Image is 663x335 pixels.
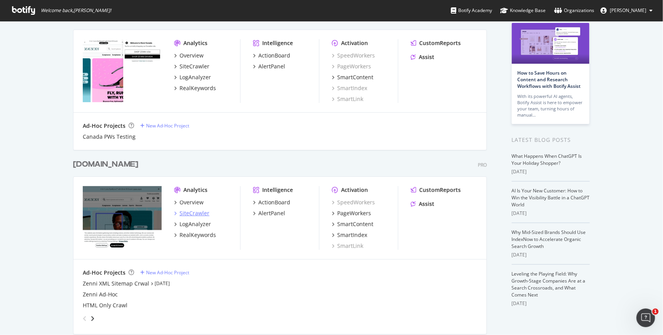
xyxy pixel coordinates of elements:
[337,220,373,228] div: SmartContent
[253,63,285,70] a: AlertPanel
[155,280,170,287] a: [DATE]
[341,39,368,47] div: Activation
[83,302,127,309] a: HTML Only Crawl
[512,168,590,175] div: [DATE]
[180,231,216,239] div: RealKeywords
[512,187,590,208] a: AI Is Your New Customer: How to Win the Visibility Battle in a ChatGPT World
[41,7,111,14] span: Welcome back, [PERSON_NAME] !
[419,200,434,208] div: Assist
[512,251,590,258] div: [DATE]
[146,269,189,276] div: New Ad-Hoc Project
[512,270,586,298] a: Leveling the Playing Field: Why Growth-Stage Companies Are at a Search Crossroads, and What Comes...
[174,84,216,92] a: RealKeywords
[258,52,290,59] div: ActionBoard
[180,220,211,228] div: LogAnalyzer
[258,63,285,70] div: AlertPanel
[637,309,655,327] iframe: Intercom live chat
[258,209,285,217] div: AlertPanel
[253,209,285,217] a: AlertPanel
[174,73,211,81] a: LogAnalyzer
[419,39,461,47] div: CustomReports
[512,300,590,307] div: [DATE]
[83,133,136,141] a: Canada PWs Testing
[595,4,659,17] button: [PERSON_NAME]
[73,159,138,170] div: [DOMAIN_NAME]
[337,231,367,239] div: SmartIndex
[332,84,367,92] a: SmartIndex
[180,52,204,59] div: Overview
[83,291,118,298] a: Zenni Ad-Hoc
[478,162,487,168] div: Pro
[419,186,461,194] div: CustomReports
[512,229,586,250] a: Why Mid-Sized Brands Should Use IndexNow to Accelerate Organic Search Growth
[174,63,209,70] a: SiteCrawler
[83,269,126,277] div: Ad-Hoc Projects
[501,7,546,14] div: Knowledge Base
[180,84,216,92] div: RealKeywords
[610,7,647,14] span: Annette Matzen
[174,209,209,217] a: SiteCrawler
[332,220,373,228] a: SmartContent
[451,7,492,14] div: Botify Academy
[90,315,95,323] div: angle-right
[140,269,189,276] a: New Ad-Hoc Project
[512,136,590,144] div: Latest Blog Posts
[262,39,293,47] div: Intelligence
[332,231,367,239] a: SmartIndex
[512,210,590,217] div: [DATE]
[411,53,434,61] a: Assist
[411,39,461,47] a: CustomReports
[146,122,189,129] div: New Ad-Hoc Project
[174,231,216,239] a: RealKeywords
[174,52,204,59] a: Overview
[180,209,209,217] div: SiteCrawler
[258,199,290,206] div: ActionBoard
[518,93,584,118] div: With its powerful AI agents, Botify Assist is here to empower your team, turning hours of manual…
[411,186,461,194] a: CustomReports
[83,280,149,288] a: Zenni XML Sitemap Crwal
[512,153,582,166] a: What Happens When ChatGPT Is Your Holiday Shopper?
[262,186,293,194] div: Intelligence
[83,39,162,102] img: ca.zennioptical.com
[183,186,208,194] div: Analytics
[332,209,371,217] a: PageWorkers
[411,200,434,208] a: Assist
[140,122,189,129] a: New Ad-Hoc Project
[73,159,141,170] a: [DOMAIN_NAME]
[332,52,375,59] a: SpeedWorkers
[174,220,211,228] a: LogAnalyzer
[180,73,211,81] div: LogAnalyzer
[555,7,595,14] div: Organizations
[253,199,290,206] a: ActionBoard
[341,186,368,194] div: Activation
[180,199,204,206] div: Overview
[337,73,373,81] div: SmartContent
[83,186,162,249] img: www.zennioptical.com
[518,70,581,89] a: How to Save Hours on Content and Research Workflows with Botify Assist
[332,63,371,70] a: PageWorkers
[332,95,363,103] a: SmartLink
[183,39,208,47] div: Analytics
[180,63,209,70] div: SiteCrawler
[83,122,126,130] div: Ad-Hoc Projects
[253,52,290,59] a: ActionBoard
[332,199,375,206] a: SpeedWorkers
[653,309,659,315] span: 1
[337,209,371,217] div: PageWorkers
[512,23,590,64] img: How to Save Hours on Content and Research Workflows with Botify Assist
[174,199,204,206] a: Overview
[332,73,373,81] a: SmartContent
[80,312,90,325] div: angle-left
[419,53,434,61] div: Assist
[332,242,363,250] a: SmartLink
